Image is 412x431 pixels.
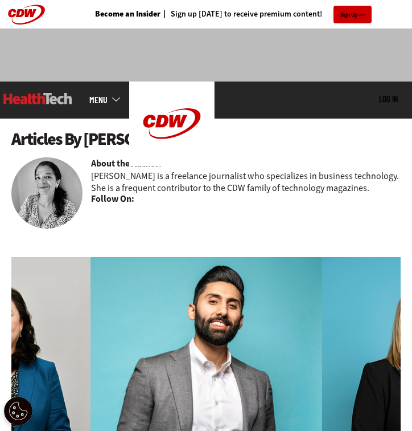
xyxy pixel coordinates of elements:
[95,10,160,18] a: Become an Insider
[91,170,401,194] p: [PERSON_NAME] is a freelance journalist who specializes in business technology. She is a frequent...
[333,6,372,23] a: Sign Up
[91,193,134,205] b: Follow On:
[11,157,83,229] img: Melissa Delaney
[4,397,32,425] div: Cookie Settings
[3,93,72,104] img: Home
[160,10,322,18] a: Sign up [DATE] to receive premium content!
[379,94,398,105] div: User menu
[129,82,215,166] img: Home
[89,95,129,104] a: mobile-menu
[379,93,398,104] a: Log in
[129,157,215,169] a: CDW
[4,397,32,425] button: Open Preferences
